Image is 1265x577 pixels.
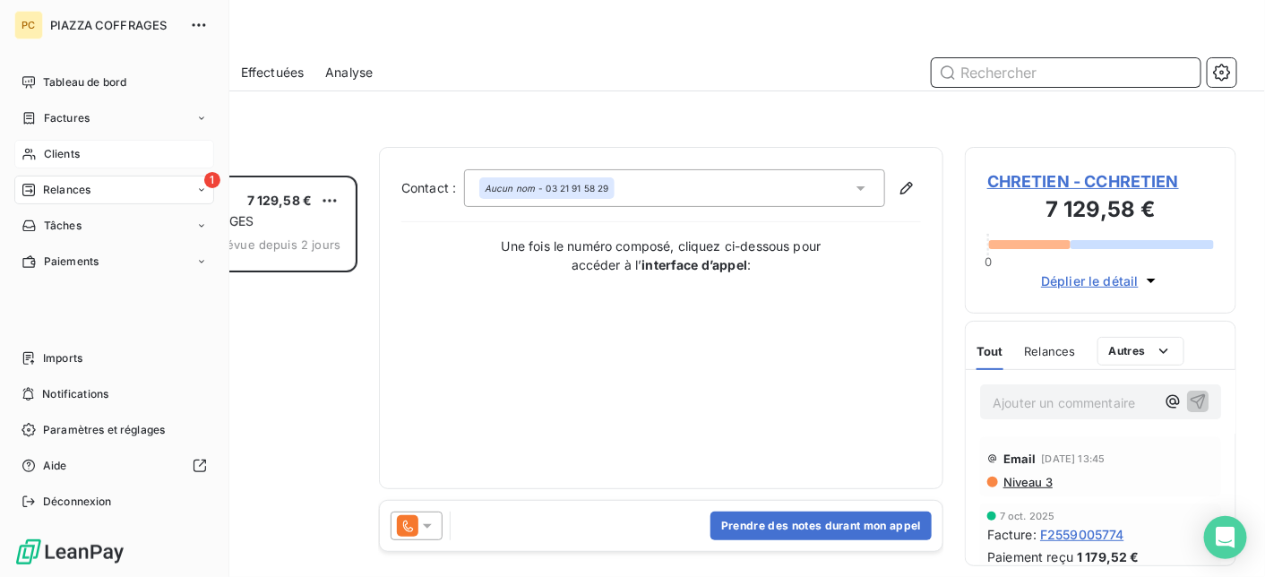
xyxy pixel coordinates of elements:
a: Aide [14,452,214,480]
span: Niveau 3 [1002,475,1053,489]
span: Notifications [42,386,108,402]
h3: 7 129,58 € [987,194,1214,229]
strong: interface d’appel [642,257,748,272]
span: [DATE] 13:45 [1042,453,1106,464]
button: Prendre des notes durant mon appel [710,512,932,540]
button: Déplier le détail [1036,271,1166,291]
span: 0 [985,254,992,269]
span: Aide [43,458,67,474]
span: Clients [44,146,80,162]
input: Rechercher [932,58,1200,87]
label: Contact : [401,179,464,197]
span: F2559005774 [1040,525,1124,544]
span: Facture : [987,525,1037,544]
span: prévue depuis 2 jours [215,237,340,252]
span: 7 oct. 2025 [1000,511,1055,521]
div: PC [14,11,43,39]
span: Paramètres et réglages [43,422,165,438]
span: Email [1003,452,1037,466]
p: Une fois le numéro composé, cliquez ci-dessous pour accéder à l’ : [482,237,840,274]
img: Logo LeanPay [14,538,125,566]
div: - 03 21 91 58 29 [485,182,609,194]
span: 7 129,58 € [247,193,313,208]
span: Relances [1025,344,1076,358]
span: Factures [44,110,90,126]
div: Open Intercom Messenger [1204,516,1247,559]
span: Paiements [44,254,99,270]
span: Tâches [44,218,82,234]
span: Imports [43,350,82,366]
span: Analyse [325,64,373,82]
button: Autres [1097,337,1184,366]
span: Tout [977,344,1003,358]
span: Paiement reçu [987,547,1073,566]
span: PIAZZA COFFRAGES [50,18,179,32]
em: Aucun nom [485,182,535,194]
span: Relances [43,182,90,198]
span: Déplier le détail [1041,271,1139,290]
span: 1 179,52 € [1077,547,1140,566]
span: CHRETIEN - CCHRETIEN [987,169,1214,194]
span: 1 [204,172,220,188]
span: Déconnexion [43,494,112,510]
span: Tableau de bord [43,74,126,90]
span: Effectuées [241,64,305,82]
